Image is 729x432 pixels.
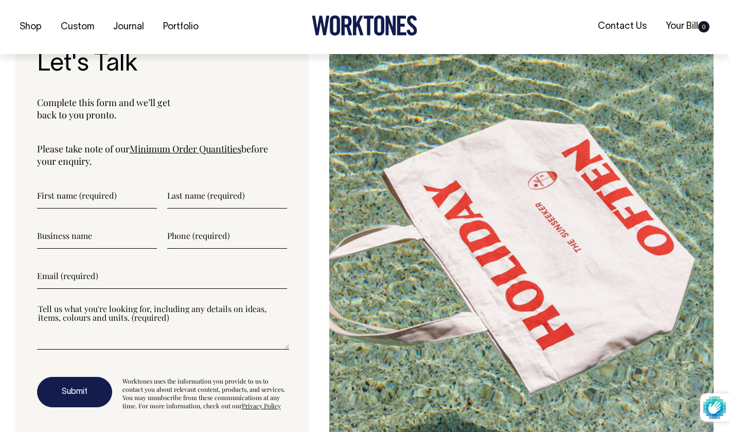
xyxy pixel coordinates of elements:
[662,18,714,35] a: Your Bill0
[703,393,726,422] img: Protected by hCaptcha
[167,223,287,249] input: Phone (required)
[15,19,46,36] a: Shop
[130,143,241,155] a: Minimum Order Quantities
[167,183,287,209] input: Last name (required)
[37,223,157,249] input: Business name
[698,21,709,32] span: 0
[37,263,287,289] input: Email (required)
[159,19,203,36] a: Portfolio
[57,19,98,36] a: Custom
[37,96,287,121] p: Complete this form and we’ll get back to you pronto.
[594,18,651,35] a: Contact Us
[37,143,287,167] p: Please take note of our before your enquiry.
[37,183,157,209] input: First name (required)
[37,377,112,408] button: Submit
[109,19,148,36] a: Journal
[37,51,287,78] h3: Let's Talk
[122,377,287,410] div: Worktones uses the information you provide to us to contact you about relevant content, products,...
[242,402,281,410] a: Privacy Policy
